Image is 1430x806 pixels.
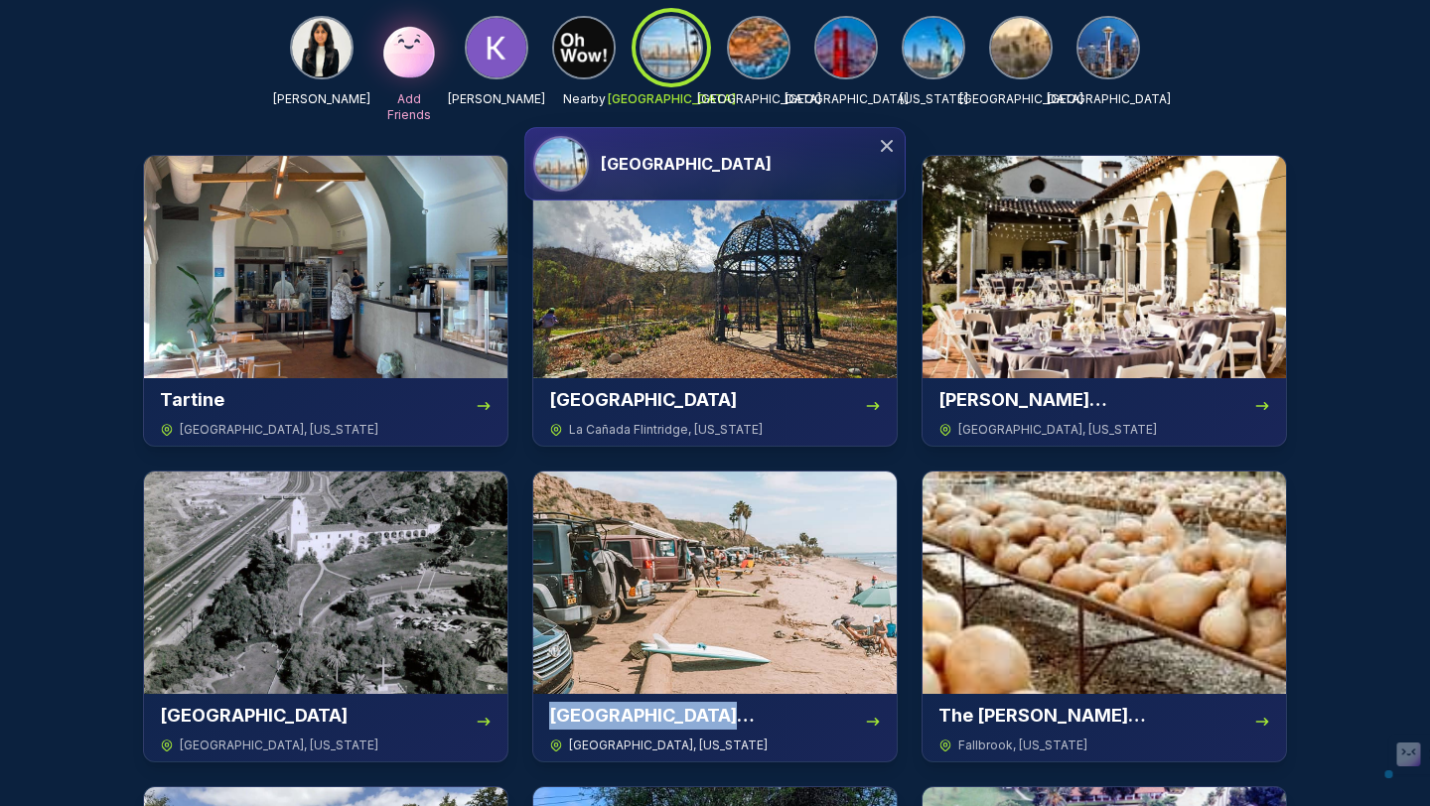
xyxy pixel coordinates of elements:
span: [GEOGRAPHIC_DATA] , [US_STATE] [180,422,378,438]
h3: Tartine [160,386,224,414]
p: [GEOGRAPHIC_DATA] [697,91,821,107]
p: [PERSON_NAME] [448,91,545,107]
p: [GEOGRAPHIC_DATA] [785,91,909,107]
img: San Francisco [816,18,876,77]
img: Tartine [144,156,507,378]
h3: [PERSON_NAME][GEOGRAPHIC_DATA] [938,386,1254,414]
span: [GEOGRAPHIC_DATA] , [US_STATE] [958,422,1157,438]
span: La Cañada Flintridge , [US_STATE] [569,422,763,438]
span: Fallbrook , [US_STATE] [958,738,1087,753]
img: The Welburn Gourd Farm [923,471,1286,694]
img: Descanso Gardens [533,156,897,378]
img: Orange County [729,18,788,77]
h3: [GEOGRAPHIC_DATA][PERSON_NAME] [549,702,865,730]
img: Junípero Serra Museum [923,156,1286,378]
img: Nearby [554,18,614,77]
img: Khushi Kasturiya [467,18,526,77]
p: [GEOGRAPHIC_DATA] [1047,91,1171,107]
img: Los Angeles [991,18,1051,77]
img: Seattle [1078,18,1138,77]
img: Presidio Park [144,471,507,694]
h3: [GEOGRAPHIC_DATA] [160,702,348,730]
p: [GEOGRAPHIC_DATA] [959,91,1083,107]
p: Nearby [563,91,606,107]
img: San Onofre State Beach [533,471,897,694]
img: KHUSHI KASTURIYA [292,18,352,77]
span: [GEOGRAPHIC_DATA] , [US_STATE] [569,738,768,753]
img: New York [904,18,963,77]
h3: [GEOGRAPHIC_DATA] [601,152,772,176]
img: San Diego [535,138,587,190]
p: Add Friends [377,91,441,123]
p: [US_STATE] [900,91,968,107]
h3: [GEOGRAPHIC_DATA] [549,386,737,414]
p: [GEOGRAPHIC_DATA] [608,91,736,107]
span: [GEOGRAPHIC_DATA] , [US_STATE] [180,738,378,753]
h3: The [PERSON_NAME] [GEOGRAPHIC_DATA] [938,702,1254,730]
p: [PERSON_NAME] [273,91,370,107]
img: Add Friends [377,16,441,79]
